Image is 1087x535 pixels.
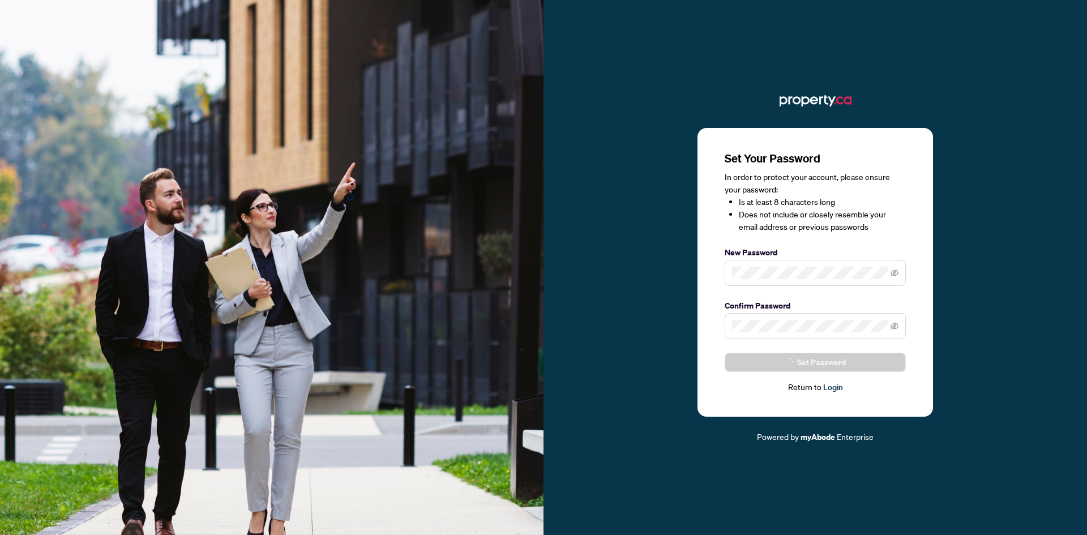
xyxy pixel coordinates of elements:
span: Enterprise [837,431,874,442]
span: Powered by [757,431,799,442]
label: New Password [725,246,906,259]
label: Confirm Password [725,299,906,312]
button: Set Password [725,353,906,372]
h3: Set Your Password [725,151,906,166]
li: Is at least 8 characters long [739,196,906,208]
li: Does not include or closely resemble your email address or previous passwords [739,208,906,233]
div: In order to protect your account, please ensure your password: [725,171,906,233]
span: eye-invisible [891,269,898,277]
img: ma-logo [780,92,851,110]
div: Return to [725,381,906,394]
span: eye-invisible [891,322,898,330]
a: Login [823,382,843,392]
a: myAbode [801,431,835,443]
